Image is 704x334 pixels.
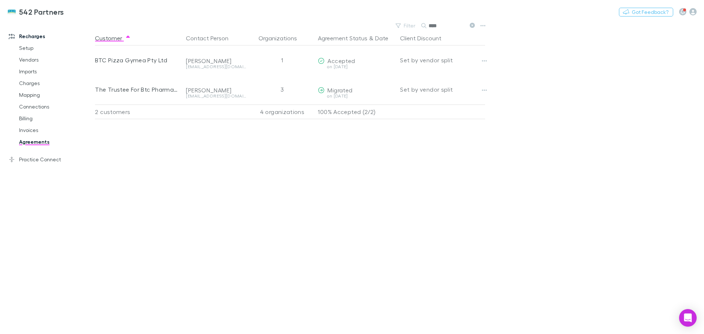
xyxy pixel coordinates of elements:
[249,75,315,104] div: 3
[1,30,99,42] a: Recharges
[3,3,69,21] a: 542 Partners
[95,31,131,45] button: Customer
[95,45,180,75] div: BTC Pizza Gymea Pty Ltd
[318,31,367,45] button: Agreement Status
[327,57,355,64] span: Accepted
[12,113,99,124] a: Billing
[186,65,246,69] div: [EMAIL_ADDRESS][DOMAIN_NAME]
[327,87,352,93] span: Migrated
[12,66,99,77] a: Imports
[12,89,99,101] a: Mapping
[400,31,450,45] button: Client Discount
[392,21,420,30] button: Filter
[318,31,394,45] div: &
[12,54,99,66] a: Vendors
[12,136,99,148] a: Agreements
[7,7,16,16] img: 542 Partners's Logo
[12,124,99,136] a: Invoices
[1,154,99,165] a: Practice Connect
[679,309,697,327] div: Open Intercom Messenger
[186,87,246,94] div: [PERSON_NAME]
[19,7,64,16] h3: 542 Partners
[400,75,485,104] div: Set by vendor split
[12,77,99,89] a: Charges
[12,42,99,54] a: Setup
[318,94,394,98] div: on [DATE]
[249,104,315,119] div: 4 organizations
[12,101,99,113] a: Connections
[249,45,315,75] div: 1
[258,31,306,45] button: Organizations
[95,104,183,119] div: 2 customers
[619,8,673,16] button: Got Feedback?
[400,45,485,75] div: Set by vendor split
[186,31,237,45] button: Contact Person
[375,31,388,45] button: Date
[186,94,246,98] div: [EMAIL_ADDRESS][DOMAIN_NAME]
[318,105,394,119] p: 100% Accepted (2/2)
[318,65,394,69] div: on [DATE]
[95,75,180,104] div: The Trustee For Btc Pharmacy Trust
[186,57,246,65] div: [PERSON_NAME]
